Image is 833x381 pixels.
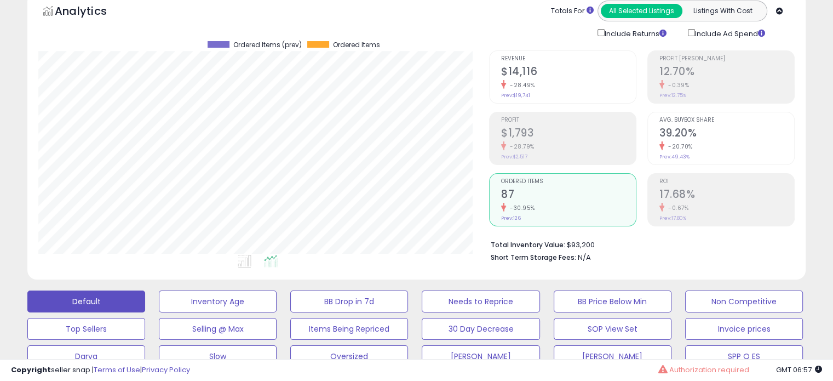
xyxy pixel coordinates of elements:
[27,345,145,367] button: Darya
[94,365,140,375] a: Terms of Use
[501,215,521,221] small: Prev: 126
[685,291,803,312] button: Non Competitive
[11,365,190,376] div: seller snap | |
[501,127,636,141] h2: $1,793
[290,345,408,367] button: Oversized
[491,237,786,251] li: $93,200
[659,65,794,80] h2: 12.70%
[159,318,277,340] button: Selling @ Max
[578,252,591,263] span: N/A
[333,41,380,49] span: Ordered Items
[682,4,763,18] button: Listings With Cost
[501,153,527,160] small: Prev: $2,517
[506,204,535,212] small: -30.95%
[685,318,803,340] button: Invoice prices
[27,318,145,340] button: Top Sellers
[554,318,671,340] button: SOP View Set
[551,6,594,16] div: Totals For
[422,318,539,340] button: 30 Day Decrease
[659,179,794,185] span: ROI
[159,291,277,312] button: Inventory Age
[233,41,302,49] span: Ordered Items (prev)
[506,81,535,89] small: -28.49%
[501,65,636,80] h2: $14,116
[659,92,686,99] small: Prev: 12.75%
[501,188,636,203] h2: 87
[664,143,693,151] small: -20.70%
[159,345,277,367] button: Slow
[554,345,671,367] button: [PERSON_NAME]
[664,204,688,212] small: -0.67%
[506,143,535,151] small: -28.79%
[659,188,794,203] h2: 17.68%
[776,365,822,375] span: 2025-08-15 06:57 GMT
[55,3,128,21] h5: Analytics
[659,215,686,221] small: Prev: 17.80%
[422,291,539,312] button: Needs to Reprice
[501,56,636,62] span: Revenue
[659,153,690,160] small: Prev: 49.43%
[554,291,671,312] button: BB Price Below Min
[422,345,539,367] button: [PERSON_NAME]
[589,27,680,39] div: Include Returns
[290,318,408,340] button: Items Being Repriced
[290,291,408,312] button: BB Drop in 7d
[491,240,565,249] b: Total Inventory Value:
[601,4,682,18] button: All Selected Listings
[659,117,794,123] span: Avg. Buybox Share
[659,127,794,141] h2: 39.20%
[142,365,190,375] a: Privacy Policy
[501,117,636,123] span: Profit
[27,291,145,312] button: Default
[11,365,51,375] strong: Copyright
[685,345,803,367] button: SPP Q ES
[659,56,794,62] span: Profit [PERSON_NAME]
[680,27,783,39] div: Include Ad Spend
[501,179,636,185] span: Ordered Items
[501,92,530,99] small: Prev: $19,741
[664,81,689,89] small: -0.39%
[491,253,576,262] b: Short Term Storage Fees:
